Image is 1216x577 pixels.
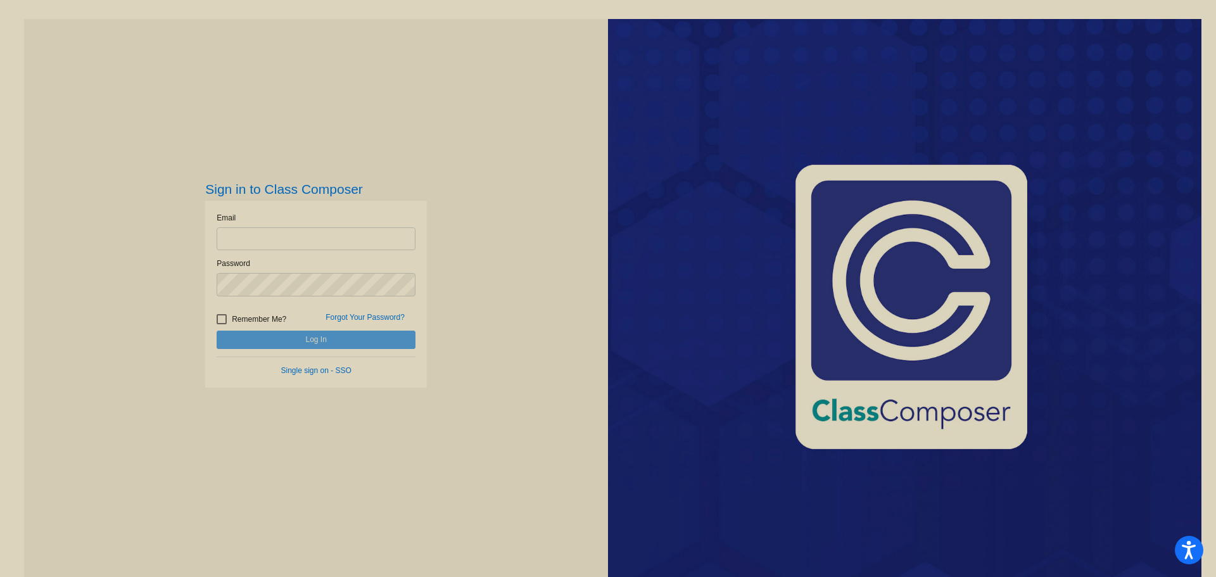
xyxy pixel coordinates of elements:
[217,258,250,269] label: Password
[281,366,351,375] a: Single sign on - SSO
[217,331,415,349] button: Log In
[326,313,405,322] a: Forgot Your Password?
[217,212,236,224] label: Email
[232,312,286,327] span: Remember Me?
[205,181,427,197] h3: Sign in to Class Composer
